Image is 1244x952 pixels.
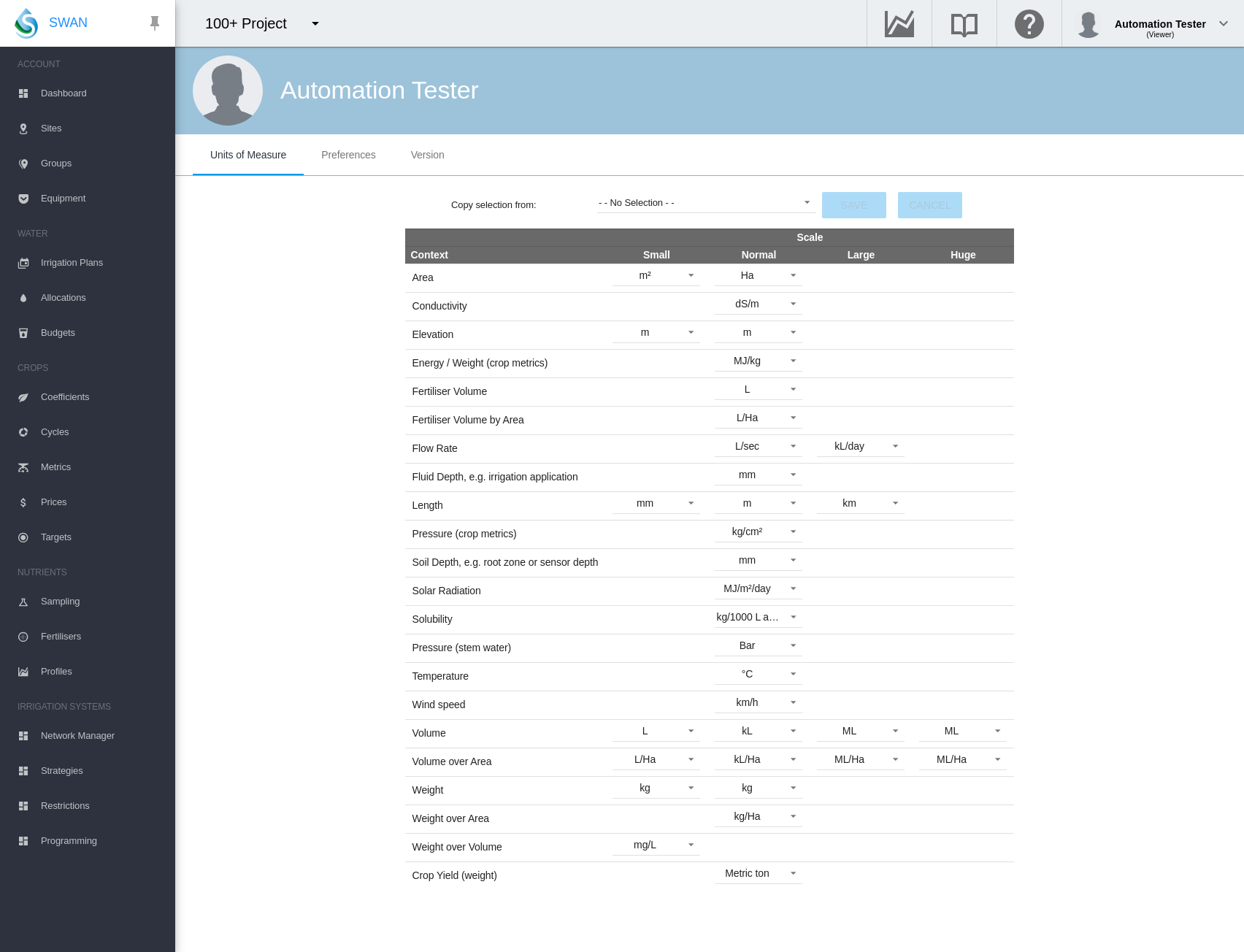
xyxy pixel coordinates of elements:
[41,111,164,146] span: Sites
[1215,15,1232,32] md-icon: icon-chevron-down
[41,718,164,753] span: Network Manager
[605,246,707,264] th: Small
[634,839,656,851] div: mg/L
[734,355,761,366] div: MJ/kg
[637,497,653,509] div: mm
[834,753,864,765] div: ML/Ha
[41,245,164,280] span: Irrigation Plans
[732,526,762,537] div: kg/cm²
[937,753,967,765] div: ML/Ha
[41,485,164,520] span: Prices
[41,520,164,555] span: Targets
[41,584,164,619] span: Sampling
[210,149,286,161] span: Units of Measure
[405,264,606,292] td: Area
[18,53,164,76] span: ACCOUNT
[742,668,753,680] div: °C
[740,640,756,651] div: Bar
[451,199,597,212] label: Copy selection from:
[745,383,750,395] div: L
[945,725,959,737] div: ML
[737,412,758,423] div: L/Ha
[405,246,606,264] th: Context
[822,192,886,218] button: Save
[405,406,606,434] td: Fertiliser Volume by Area
[405,776,606,805] td: Weight
[405,634,606,662] td: Pressure (stem water)
[405,491,606,520] td: Length
[405,548,606,577] td: Soil Depth, e.g. root zone or sensor depth
[405,320,606,349] td: Elevation
[641,326,650,338] div: m
[741,269,754,281] div: Ha
[41,415,164,450] span: Cycles
[742,782,753,794] div: kg
[882,15,917,32] md-icon: Go to the Data Hub
[41,280,164,315] span: Allocations
[737,696,759,708] div: km/h
[405,719,606,748] td: Volume
[405,349,606,377] td: Energy / Weight (crop metrics)
[405,748,606,776] td: Volume over Area
[605,229,1014,246] th: Scale
[405,691,606,719] td: Wind speed
[146,15,164,32] md-icon: icon-pin
[321,149,375,161] span: Preferences
[743,326,752,338] div: m
[1146,31,1174,39] span: (Viewer)
[405,662,606,691] td: Temperature
[810,246,912,264] th: Large
[280,73,479,108] div: Automation Tester
[41,788,164,824] span: Restrictions
[405,833,606,861] td: Weight over Volume
[301,9,330,38] button: icon-menu-down
[947,15,982,32] md-icon: Search the knowledge base
[405,861,606,890] td: Crop Yield (weight)
[41,753,164,788] span: Strategies
[405,292,606,320] td: Conductivity
[640,782,650,794] div: kg
[725,867,769,879] div: Metric ton
[411,149,445,161] span: Version
[912,246,1014,264] th: Huge
[723,583,770,594] div: MJ/m²/day
[1012,15,1047,32] md-icon: Click here for help
[405,520,606,548] td: Pressure (crop metrics)
[41,76,164,111] span: Dashboard
[41,315,164,350] span: Budgets
[15,8,38,39] img: SWAN-Landscape-Logo-Colour-drop.png
[405,463,606,491] td: Fluid Depth, e.g. irrigation application
[834,440,864,452] div: kL/day
[205,13,300,34] div: 100+ Project
[41,619,164,654] span: Fertilisers
[734,810,760,822] div: kg/Ha
[41,181,164,216] span: Equipment
[41,654,164,689] span: Profiles
[405,805,606,833] td: Weight over Area
[41,450,164,485] span: Metrics
[734,753,760,765] div: kL/Ha
[707,246,810,264] th: Normal
[735,440,759,452] div: L/sec
[49,14,88,32] span: SWAN
[41,380,164,415] span: Coefficients
[742,725,753,737] div: kL
[743,497,752,509] div: m
[739,469,756,480] div: mm
[193,55,263,126] img: male.jpg
[405,577,606,605] td: Solar Radiation
[41,146,164,181] span: Groups
[716,611,796,623] div: kg/1000 L at 15°C
[898,192,962,218] button: Cancel
[842,497,856,509] div: km
[642,725,648,737] div: L
[18,695,164,718] span: IRRIGATION SYSTEMS
[18,356,164,380] span: CROPS
[405,434,606,463] td: Flow Rate
[599,197,674,208] div: - - No Selection - -
[405,605,606,634] td: Solubility
[739,554,756,566] div: mm
[1074,9,1103,38] img: profile.jpg
[405,377,606,406] td: Fertiliser Volume
[735,298,759,310] div: dS/m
